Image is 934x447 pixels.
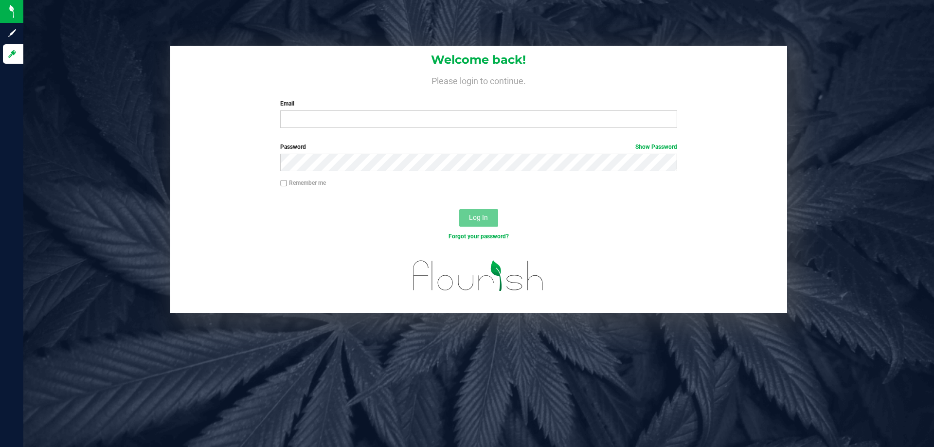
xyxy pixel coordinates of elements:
[280,179,326,187] label: Remember me
[280,143,306,150] span: Password
[469,214,488,221] span: Log In
[280,180,287,187] input: Remember me
[170,54,787,66] h1: Welcome back!
[170,74,787,86] h4: Please login to continue.
[280,99,677,108] label: Email
[459,209,498,227] button: Log In
[449,233,509,240] a: Forgot your password?
[635,143,677,150] a: Show Password
[7,28,17,38] inline-svg: Sign up
[7,49,17,59] inline-svg: Log in
[401,251,556,301] img: flourish_logo.svg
